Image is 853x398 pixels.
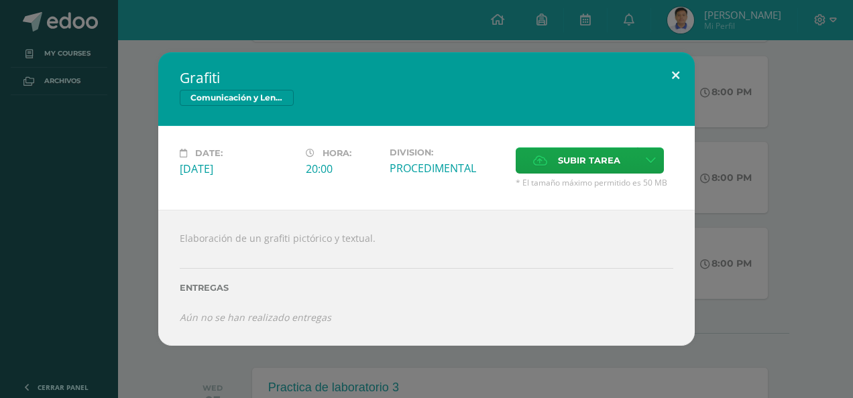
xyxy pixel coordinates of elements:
[390,161,505,176] div: PROCEDIMENTAL
[390,147,505,157] label: Division:
[195,148,223,158] span: Date:
[306,161,379,176] div: 20:00
[657,52,695,98] button: Close (Esc)
[516,177,673,188] span: * El tamaño máximo permitido es 50 MB
[158,210,695,345] div: Elaboración de un grafiti pictórico y textual.
[180,68,673,87] h2: Grafiti
[180,311,331,324] i: Aún no se han realizado entregas
[558,148,620,173] span: Subir tarea
[180,161,295,176] div: [DATE]
[323,148,351,158] span: Hora:
[180,90,294,106] span: Comunicación y Lenguaje Idioma Español
[180,283,673,293] label: Entregas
